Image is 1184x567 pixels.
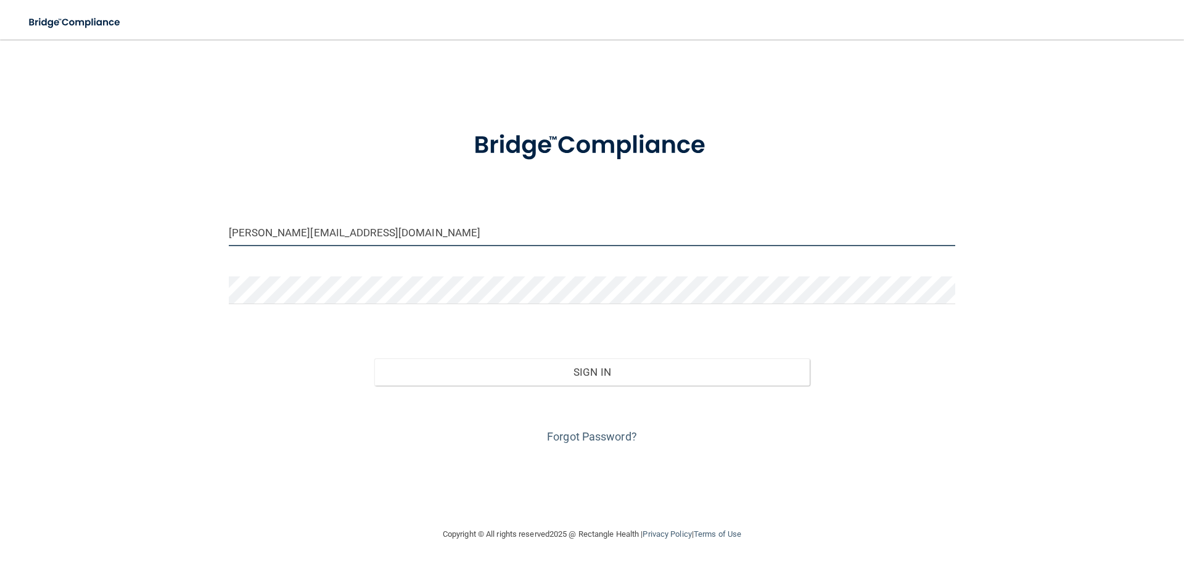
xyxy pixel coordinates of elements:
[367,515,817,554] div: Copyright © All rights reserved 2025 @ Rectangle Health | |
[229,218,955,246] input: Email
[448,114,736,178] img: bridge_compliance_login_screen.278c3ca4.svg
[694,529,741,539] a: Terms of Use
[547,430,637,443] a: Forgot Password?
[18,10,132,35] img: bridge_compliance_login_screen.278c3ca4.svg
[374,358,810,386] button: Sign In
[643,529,691,539] a: Privacy Policy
